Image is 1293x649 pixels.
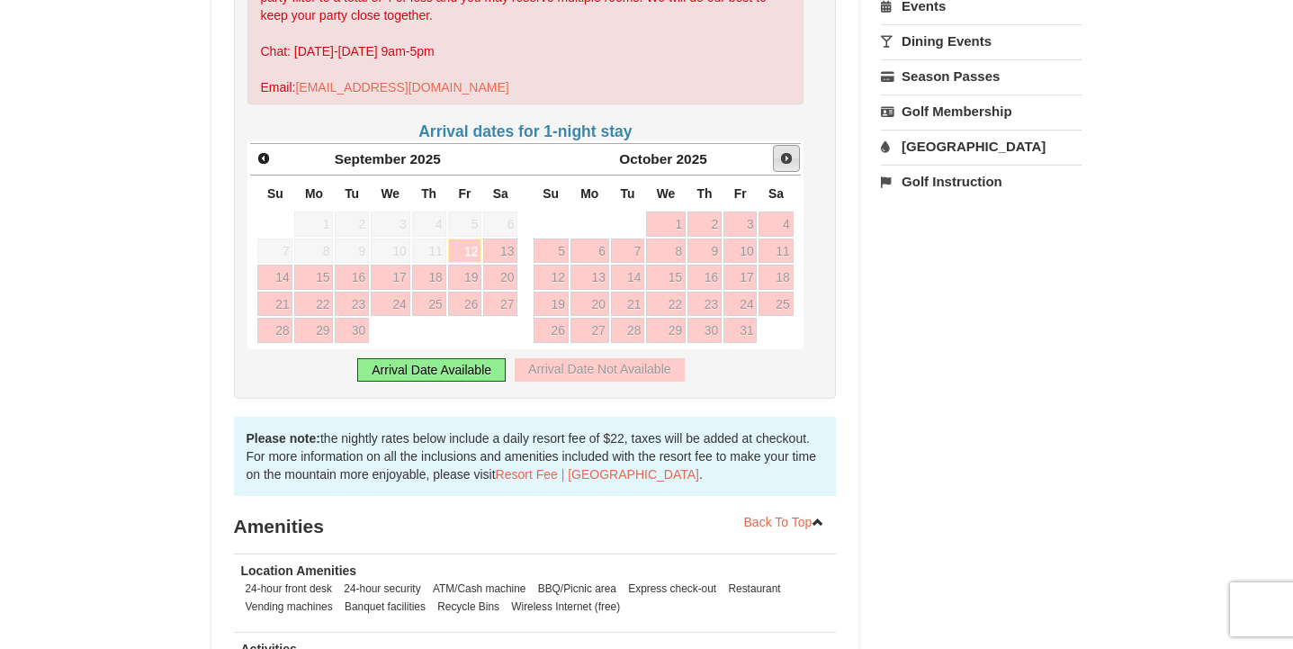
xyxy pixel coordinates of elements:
[339,580,425,598] li: 24-hour security
[687,212,722,237] a: 2
[305,186,323,201] span: Monday
[257,318,292,343] a: 28
[534,580,621,598] li: BBQ/Picnic area
[371,265,410,290] a: 17
[257,239,292,264] span: 7
[570,265,609,290] a: 13
[881,130,1082,163] a: [GEOGRAPHIC_DATA]
[534,318,569,343] a: 26
[294,265,333,290] a: 15
[410,151,441,167] span: 2025
[294,292,333,317] a: 22
[493,186,508,201] span: Saturday
[687,265,722,290] a: 16
[624,580,721,598] li: Express check-out
[335,212,369,237] span: 2
[247,122,804,140] h4: Arrival dates for 1-night stay
[252,146,277,171] a: Prev
[620,186,634,201] span: Tuesday
[881,165,1082,198] a: Golf Instruction
[335,318,369,343] a: 30
[412,265,446,290] a: 18
[657,186,676,201] span: Wednesday
[696,186,712,201] span: Thursday
[677,151,707,167] span: 2025
[723,212,758,237] a: 3
[611,239,645,264] a: 7
[687,318,722,343] a: 30
[496,467,699,482] a: Resort Fee | [GEOGRAPHIC_DATA]
[759,265,793,290] a: 18
[646,318,686,343] a: 29
[734,186,747,201] span: Friday
[267,186,283,201] span: Sunday
[483,292,517,317] a: 27
[723,318,758,343] a: 31
[779,151,794,166] span: Next
[381,186,400,201] span: Wednesday
[412,239,446,264] span: 11
[458,186,471,201] span: Friday
[646,239,686,264] a: 8
[448,292,482,317] a: 26
[433,598,504,616] li: Recycle Bins
[483,212,517,237] span: 6
[241,563,357,578] strong: Location Amenities
[335,292,369,317] a: 23
[335,239,369,264] span: 9
[515,358,684,382] div: Arrival Date Not Available
[295,80,508,95] a: [EMAIL_ADDRESS][DOMAIN_NAME]
[371,239,410,264] span: 10
[687,292,722,317] a: 23
[335,265,369,290] a: 16
[570,292,609,317] a: 20
[421,186,436,201] span: Thursday
[759,212,793,237] a: 4
[345,186,359,201] span: Tuesday
[257,292,292,317] a: 21
[340,598,430,616] li: Banquet facilities
[483,239,517,264] a: 13
[335,151,407,167] span: September
[881,95,1082,128] a: Golf Membership
[428,580,531,598] li: ATM/Cash machine
[448,239,482,264] a: 12
[507,598,624,616] li: Wireless Internet (free)
[412,292,446,317] a: 25
[723,292,758,317] a: 24
[294,212,333,237] span: 1
[543,186,559,201] span: Sunday
[256,151,271,166] span: Prev
[580,186,598,201] span: Monday
[234,417,837,496] div: the nightly rates below include a daily resort fee of $22, taxes will be added at checkout. For m...
[759,292,793,317] a: 25
[241,580,337,598] li: 24-hour front desk
[773,145,800,172] a: Next
[241,598,337,616] li: Vending machines
[759,239,793,264] a: 11
[371,292,410,317] a: 24
[570,318,609,343] a: 27
[723,239,758,264] a: 10
[646,212,686,237] a: 1
[234,509,837,545] h3: Amenities
[619,151,672,167] span: October
[723,580,785,598] li: Restaurant
[881,24,1082,58] a: Dining Events
[294,239,333,264] span: 8
[357,358,506,382] div: Arrival Date Available
[570,239,609,264] a: 6
[881,59,1082,93] a: Season Passes
[611,292,645,317] a: 21
[646,265,686,290] a: 15
[534,265,569,290] a: 12
[723,265,758,290] a: 17
[732,509,837,536] a: Back To Top
[611,318,645,343] a: 28
[247,431,320,446] strong: Please note:
[371,212,410,237] span: 3
[448,212,482,237] span: 5
[768,186,784,201] span: Saturday
[534,239,569,264] a: 5
[646,292,686,317] a: 22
